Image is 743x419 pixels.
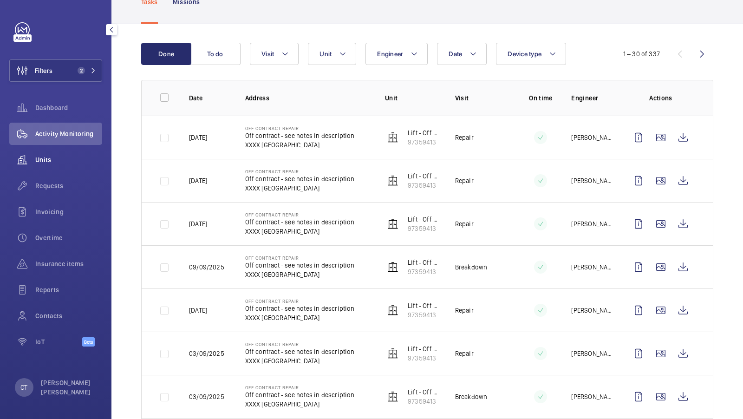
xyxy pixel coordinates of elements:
[455,219,474,229] p: Repair
[35,181,102,190] span: Requests
[627,93,694,103] p: Actions
[189,392,224,401] p: 03/09/2025
[35,207,102,216] span: Invoicing
[245,390,355,399] p: Off contract - see notes in description
[496,43,566,65] button: Device type
[408,258,440,267] p: Lift - Off Contract
[35,155,102,164] span: Units
[35,337,82,347] span: IoT
[245,385,355,390] p: Off Contract Repair
[408,397,440,406] p: 97359413
[455,392,488,401] p: Breakdown
[437,43,487,65] button: Date
[455,262,488,272] p: Breakdown
[387,218,398,229] img: elevator.svg
[245,270,355,279] p: XXXX [GEOGRAPHIC_DATA]
[245,125,355,131] p: Off Contract Repair
[408,137,440,147] p: 97359413
[455,306,474,315] p: Repair
[408,128,440,137] p: Lift - Off Contract
[245,304,355,313] p: Off contract - see notes in description
[571,262,613,272] p: [PERSON_NAME]
[408,215,440,224] p: Lift - Off Contract
[245,131,355,140] p: Off contract - see notes in description
[319,50,332,58] span: Unit
[571,349,613,358] p: [PERSON_NAME]
[623,49,660,59] div: 1 – 30 of 337
[508,50,541,58] span: Device type
[571,392,613,401] p: [PERSON_NAME]
[245,298,355,304] p: Off Contract Repair
[408,301,440,310] p: Lift - Off Contract
[408,310,440,320] p: 97359413
[571,306,613,315] p: [PERSON_NAME]
[455,93,510,103] p: Visit
[82,337,95,347] span: Beta
[408,181,440,190] p: 97359413
[35,259,102,268] span: Insurance items
[387,132,398,143] img: elevator.svg
[245,183,355,193] p: XXXX [GEOGRAPHIC_DATA]
[571,219,613,229] p: [PERSON_NAME] de [PERSON_NAME]
[245,347,355,356] p: Off contract - see notes in description
[387,348,398,359] img: elevator.svg
[408,344,440,354] p: Lift - Off Contract
[525,93,556,103] p: On time
[35,103,102,112] span: Dashboard
[35,311,102,321] span: Contacts
[35,233,102,242] span: Overtime
[245,93,370,103] p: Address
[365,43,428,65] button: Engineer
[189,262,224,272] p: 09/09/2025
[387,391,398,402] img: elevator.svg
[35,129,102,138] span: Activity Monitoring
[41,378,97,397] p: [PERSON_NAME] [PERSON_NAME]
[20,383,27,392] p: CT
[245,399,355,409] p: XXXX [GEOGRAPHIC_DATA]
[408,224,440,233] p: 97359413
[245,169,355,174] p: Off Contract Repair
[377,50,403,58] span: Engineer
[387,305,398,316] img: elevator.svg
[245,140,355,150] p: XXXX [GEOGRAPHIC_DATA]
[245,174,355,183] p: Off contract - see notes in description
[308,43,356,65] button: Unit
[245,217,355,227] p: Off contract - see notes in description
[245,341,355,347] p: Off Contract Repair
[385,93,440,103] p: Unit
[387,175,398,186] img: elevator.svg
[189,219,207,229] p: [DATE]
[189,176,207,185] p: [DATE]
[9,59,102,82] button: Filters2
[408,354,440,363] p: 97359413
[455,349,474,358] p: Repair
[261,50,274,58] span: Visit
[245,212,355,217] p: Off Contract Repair
[190,43,241,65] button: To do
[245,255,355,261] p: Off Contract Repair
[35,66,52,75] span: Filters
[245,313,355,322] p: XXXX [GEOGRAPHIC_DATA]
[571,176,613,185] p: [PERSON_NAME]
[455,176,474,185] p: Repair
[449,50,462,58] span: Date
[408,267,440,276] p: 97359413
[189,133,207,142] p: [DATE]
[189,306,207,315] p: [DATE]
[245,356,355,366] p: XXXX [GEOGRAPHIC_DATA]
[245,261,355,270] p: Off contract - see notes in description
[408,387,440,397] p: Lift - Off Contract
[408,171,440,181] p: Lift - Off Contract
[141,43,191,65] button: Done
[189,349,224,358] p: 03/09/2025
[245,227,355,236] p: XXXX [GEOGRAPHIC_DATA]
[571,93,613,103] p: Engineer
[189,93,230,103] p: Date
[250,43,299,65] button: Visit
[455,133,474,142] p: Repair
[35,285,102,295] span: Reports
[387,262,398,273] img: elevator.svg
[78,67,85,74] span: 2
[571,133,613,142] p: [PERSON_NAME]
